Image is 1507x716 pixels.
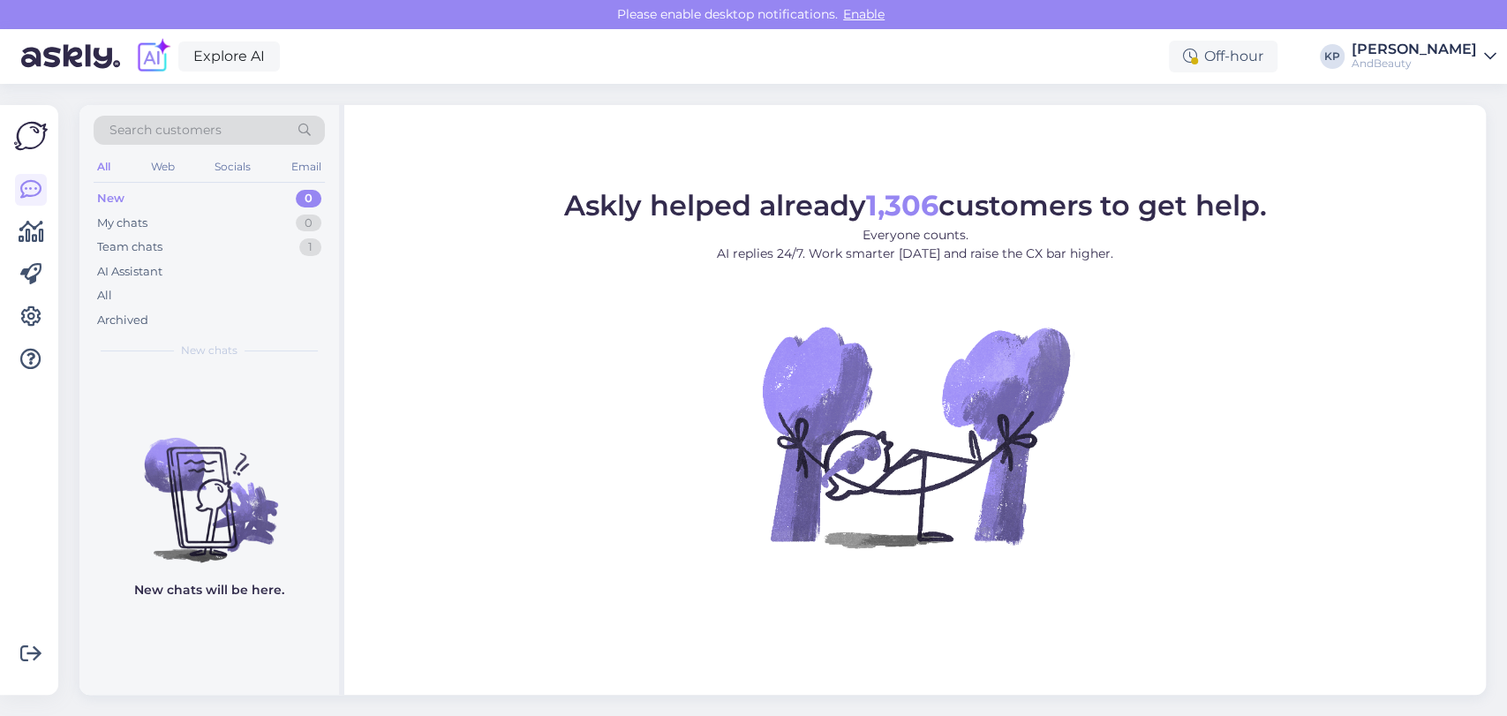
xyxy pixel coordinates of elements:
div: KP [1320,44,1345,69]
div: [PERSON_NAME] [1352,42,1477,57]
div: AI Assistant [97,263,162,281]
div: Web [147,155,178,178]
span: Askly helped already customers to get help. [564,188,1267,222]
b: 1,306 [866,188,938,222]
p: New chats will be here. [134,581,284,599]
div: 1 [299,238,321,256]
a: Explore AI [178,41,280,72]
img: No chats [79,406,339,565]
div: All [97,287,112,305]
div: Off-hour [1169,41,1277,72]
p: Everyone counts. AI replies 24/7. Work smarter [DATE] and raise the CX bar higher. [564,226,1267,263]
div: Team chats [97,238,162,256]
span: Search customers [109,121,222,139]
span: New chats [181,343,237,358]
div: Email [288,155,325,178]
img: explore-ai [134,38,171,75]
div: All [94,155,114,178]
img: Askly Logo [14,119,48,153]
div: AndBeauty [1352,57,1477,71]
div: My chats [97,215,147,232]
div: New [97,190,124,207]
div: 0 [296,190,321,207]
img: No Chat active [757,277,1074,595]
a: [PERSON_NAME]AndBeauty [1352,42,1496,71]
div: Socials [211,155,254,178]
span: Enable [838,6,890,22]
div: Archived [97,312,148,329]
div: 0 [296,215,321,232]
